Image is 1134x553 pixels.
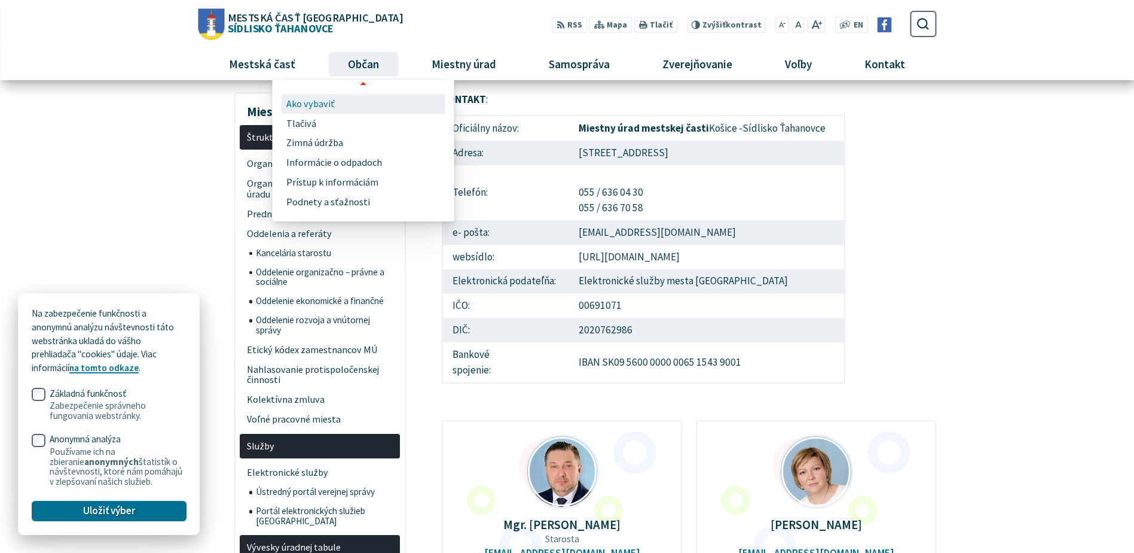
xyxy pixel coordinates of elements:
span: RSS [567,19,582,32]
button: Zväčšiť veľkosť písma [807,17,826,33]
span: Nahlasovanie protispoločenskej činnosti [247,360,393,390]
a: Tlačivá [286,114,441,133]
a: Voľné pracovné miesta [240,410,400,430]
span: Prístup k informáciám [286,173,378,193]
a: 055 / 636 04 30 [579,186,643,199]
span: Voľné pracovné miesta [247,410,393,430]
a: RSS [552,17,587,33]
a: Oddelenie ekonomické a finančné [249,292,401,311]
a: Zimná údržba [286,133,441,153]
span: Zvýšiť [702,20,726,30]
span: Zabezpečenie správneho fungovania webstránky. [50,401,186,421]
td: [URL][DOMAIN_NAME] [569,245,845,269]
a: Služby [240,434,400,458]
a: Podnety a sťažnosti [286,193,441,212]
span: Oddelenie rozvoja a vnútornej správy [256,311,393,340]
a: 00691071 [579,299,622,312]
a: Nahlasovanie protispoločenskej činnosti [240,360,400,390]
a: Zverejňovanie [641,48,754,80]
span: Kolektívna zmluva [247,390,393,410]
td: [STREET_ADDRESS] [569,141,845,165]
strong: Miestny úrad mestskej časti [579,121,709,135]
p: [PERSON_NAME] [716,518,917,531]
a: Elektronické služby mesta [GEOGRAPHIC_DATA] [579,274,788,287]
span: Miestny úrad [427,48,500,80]
span: Kancelária starostu [256,244,393,263]
span: Mapa [607,19,627,32]
span: Voľby [781,48,817,80]
span: Základná funkčnosť [50,389,186,421]
td: DIČ: [442,318,569,342]
td: Elektronická podateľňa: [442,269,569,294]
td: [EMAIL_ADDRESS][DOMAIN_NAME] [569,220,845,245]
button: Tlačiť [634,17,677,33]
a: Etický kódex zamestnancov MÚ [240,340,400,360]
h3: Miestny úrad [240,96,400,121]
img: Prejsť na Facebook stránku [877,17,892,32]
button: Uložiť výber [32,501,186,521]
a: Prednosta MÚ [240,204,400,224]
a: Oddelenia a referáty [240,224,400,244]
a: Štruktúra [240,125,400,150]
span: Informácie o odpadoch [286,153,382,173]
a: 09 5600 0000 0065 [614,355,695,369]
span: Tlačiť [650,20,673,30]
span: Používame ich na zbieranie štatistík o návštevnosti, ktoré nám pomáhajú v zlepšovaní našich služieb. [50,447,186,487]
a: Kolektívna zmluva [240,390,400,410]
span: Oddelenie ekonomické a finančné [256,292,393,311]
button: Zmenšiť veľkosť písma [775,17,790,33]
span: Štruktúra [247,127,393,147]
a: Organizačná štruktúra [240,154,400,174]
td: Oficiálny názov: [442,116,569,141]
a: Mestská časť [207,48,317,80]
td: Bankové spojenie: [442,342,569,382]
strong: anonymných [84,456,139,467]
a: Oddelenie rozvoja a vnútornej správy [249,311,401,340]
td: Košice -Sídlisko Ťahanovce [569,116,845,141]
a: 055 / 636 70 58 [579,201,643,214]
img: Zemková_a [781,436,851,507]
input: Základná funkčnosťZabezpečenie správneho fungovania webstránky. [32,388,45,402]
img: Mgr.Ing. Miloš Ihnát_mini [527,436,598,507]
span: Tlačivá [286,114,316,133]
strong: KONTAKT [442,93,486,106]
a: Samospráva [527,48,632,80]
td: Adresa: [442,141,569,165]
button: Nastaviť pôvodnú veľkosť písma [791,17,805,33]
a: Prístup k informáciám [286,173,441,193]
a: Informácie o odpadoch [286,153,441,173]
td: IBAN SK [569,342,845,382]
td: Telefón: [442,165,569,220]
a: Voľby [763,48,834,80]
span: Uložiť výber [83,505,135,517]
a: Elektronické služby [240,463,400,482]
p: : [442,92,845,108]
a: Kancelária starostu [249,244,401,263]
a: Organizačný poriadok miestneho úradu [240,174,400,204]
span: Ako vybaviť [286,94,335,114]
span: Občan [343,48,383,80]
span: Oddelenie organizačno – právne a sociálne [256,263,393,292]
a: 1543 9001 [696,355,741,369]
img: Prejsť na domovskú stránku [198,8,224,39]
span: Služby [247,436,393,456]
input: Anonymná analýzaPoužívame ich na zbieranieanonymnýchštatistík o návštevnosti, ktoré nám pomáhajú ... [32,434,45,448]
span: Mestská časť [GEOGRAPHIC_DATA] [228,12,402,23]
a: Miestny úrad [409,48,518,80]
span: Mestská časť [224,48,299,80]
span: Zverejňovanie [658,48,737,80]
a: 2020762986 [579,323,632,336]
td: websídlo: [442,245,569,269]
a: Logo Sídlisko Ťahanovce, prejsť na domovskú stránku. [198,8,402,39]
a: Oddelenie organizačno – právne a sociálne [249,263,401,292]
span: Podnety a sťažnosti [286,193,370,212]
span: Anonymná analýza [50,434,186,487]
a: Kontakt [843,48,927,80]
span: Sídlisko Ťahanovce [224,12,402,34]
a: Ako vybaviť [286,94,441,114]
span: Ústredný portál verejnej správy [256,482,393,502]
td: IČO: [442,294,569,318]
a: Ústredný portál verejnej správy [249,482,401,502]
p: Na zabezpečenie funkčnosti a anonymnú analýzu návštevnosti táto webstránka ukladá do vášho prehli... [32,307,186,375]
span: Portál elektronických služieb [GEOGRAPHIC_DATA] [256,502,393,531]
